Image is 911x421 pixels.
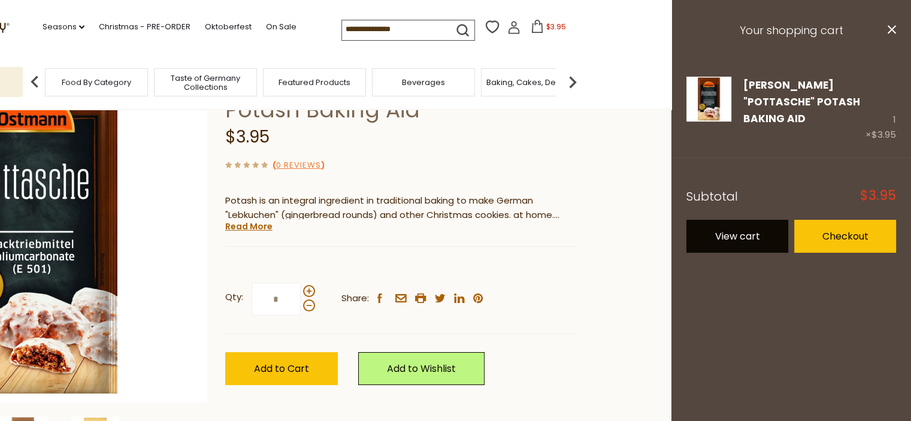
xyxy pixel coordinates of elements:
[794,220,896,253] a: Checkout
[254,362,309,375] span: Add to Cart
[276,159,321,172] a: 0 Reviews
[561,70,585,94] img: next arrow
[686,188,738,205] span: Subtotal
[871,128,896,141] span: $3.95
[158,74,253,92] a: Taste of Germany Collections
[358,352,485,385] a: Add to Wishlist
[225,125,270,149] span: $3.95
[23,70,47,94] img: previous arrow
[62,78,131,87] a: Food By Category
[279,78,350,87] a: Featured Products
[252,283,301,316] input: Qty:
[265,20,296,34] a: On Sale
[225,352,338,385] button: Add to Cart
[225,220,273,232] a: Read More
[686,220,788,253] a: View cart
[743,78,860,126] a: [PERSON_NAME] "Pottasche" Potash Baking Aid
[486,78,579,87] a: Baking, Cakes, Desserts
[860,189,896,202] span: $3.95
[204,20,251,34] a: Oktoberfest
[99,20,190,34] a: Christmas - PRE-ORDER
[523,20,574,38] button: $3.95
[402,78,445,87] a: Beverages
[865,77,896,143] div: 1 ×
[341,291,369,306] span: Share:
[225,193,576,223] p: Potash is an integral ingredient in traditional baking to make German "Lebkuchen" (gingerbread ro...
[225,69,576,123] h1: [PERSON_NAME] "Pottasche" Potash Baking Aid
[273,159,325,171] span: ( )
[546,22,566,32] span: $3.95
[43,20,84,34] a: Seasons
[686,77,731,143] a: Ostmann "Pottasche" Potash Baking Aid
[686,77,731,122] img: Ostmann "Pottasche" Potash Baking Aid
[225,290,243,305] strong: Qty:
